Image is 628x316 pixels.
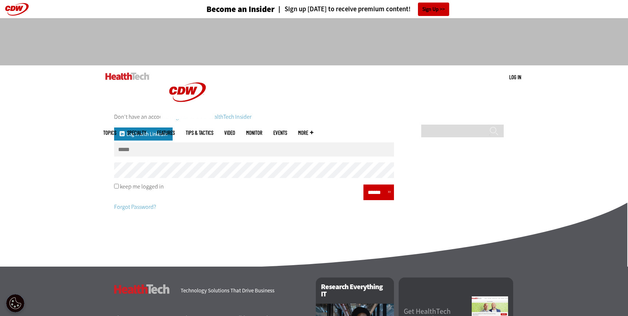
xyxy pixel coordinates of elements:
[114,284,170,294] h3: HealthTech
[224,130,235,135] a: Video
[160,65,215,119] img: Home
[105,73,149,80] img: Home
[157,130,175,135] a: Features
[418,3,449,16] a: Sign Up
[160,113,215,121] a: CDW
[509,74,521,80] a: Log in
[509,73,521,81] div: User menu
[298,130,313,135] span: More
[114,203,156,211] a: Forgot Password?
[181,288,307,293] h4: Technology Solutions That Drive Business
[6,294,24,312] div: Cookie Settings
[103,130,116,135] span: Topics
[127,130,146,135] span: Specialty
[316,277,394,304] h2: Research Everything IT
[273,130,287,135] a: Events
[6,294,24,312] button: Open Preferences
[186,130,213,135] a: Tips & Tactics
[179,5,275,13] a: Become an Insider
[182,25,446,58] iframe: advertisement
[206,5,275,13] h3: Become an Insider
[246,130,262,135] a: MonITor
[275,6,411,13] a: Sign up [DATE] to receive premium content!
